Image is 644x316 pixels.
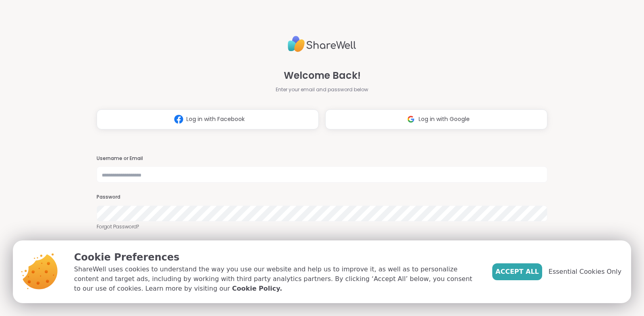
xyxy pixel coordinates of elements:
[403,112,419,127] img: ShareWell Logomark
[97,194,547,201] h3: Password
[492,263,542,280] button: Accept All
[495,267,539,277] span: Accept All
[325,109,547,129] button: Log in with Google
[97,155,547,162] h3: Username or Email
[288,33,356,55] img: ShareWell Logo
[549,267,621,277] span: Essential Cookies Only
[171,112,186,127] img: ShareWell Logomark
[97,109,319,129] button: Log in with Facebook
[284,68,361,83] span: Welcome Back!
[419,115,470,123] span: Log in with Google
[232,284,282,293] a: Cookie Policy.
[97,223,547,230] a: Forgot Password?
[74,250,479,265] p: Cookie Preferences
[74,265,479,293] p: ShareWell uses cookies to understand the way you use our website and help us to improve it, as we...
[186,115,245,123] span: Log in with Facebook
[276,86,368,93] span: Enter your email and password below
